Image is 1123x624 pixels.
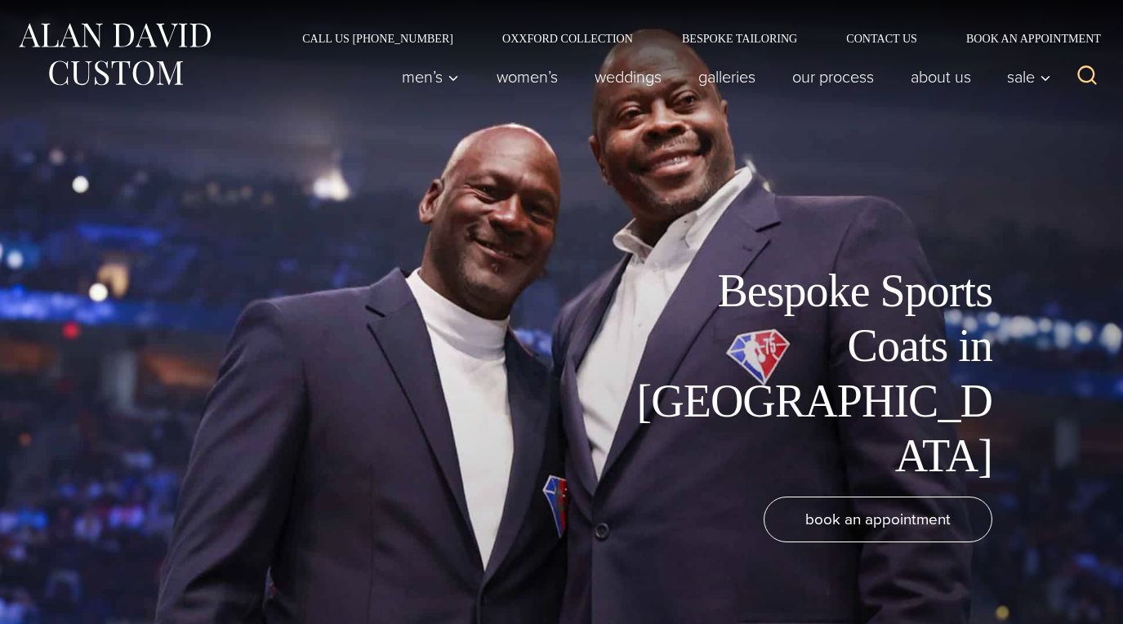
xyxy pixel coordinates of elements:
[402,69,459,85] span: Men’s
[1067,57,1107,96] button: View Search Form
[625,264,992,484] h1: Bespoke Sports Coats in [GEOGRAPHIC_DATA]
[773,60,892,93] a: Our Process
[384,60,1060,93] nav: Primary Navigation
[278,33,1107,44] nav: Secondary Navigation
[805,507,951,531] span: book an appointment
[16,18,212,91] img: Alan David Custom
[478,33,657,44] a: Oxxford Collection
[892,60,989,93] a: About Us
[764,497,992,542] a: book an appointment
[478,60,576,93] a: Women’s
[942,33,1107,44] a: Book an Appointment
[657,33,822,44] a: Bespoke Tailoring
[822,33,942,44] a: Contact Us
[576,60,680,93] a: weddings
[1007,69,1051,85] span: Sale
[278,33,478,44] a: Call Us [PHONE_NUMBER]
[680,60,773,93] a: Galleries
